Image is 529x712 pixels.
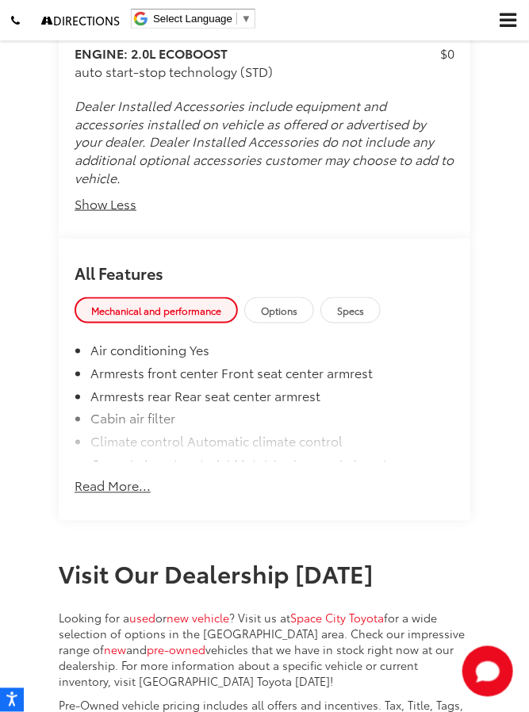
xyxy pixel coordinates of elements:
[104,642,126,658] a: new
[337,304,364,317] span: Specs
[30,1,131,41] a: Directions
[59,561,470,587] h2: Visit Our Dealership [DATE]
[59,611,470,690] p: Looking for a or ? Visit us at for a wide selection of options in the [GEOGRAPHIC_DATA] area. Che...
[75,461,151,496] button: Read More...
[290,611,384,626] a: Space City Toyota
[236,13,237,25] span: ​
[75,195,136,213] button: Show Less
[59,239,470,297] h2: All Features
[241,13,251,25] span: ▼
[153,13,251,25] a: Select Language​
[147,642,205,658] a: pre-owned
[90,343,454,366] li: Air conditioning Yes
[153,13,232,25] span: Select Language
[75,96,454,186] em: Dealer Installed Accessories include equipment and accessories installed on vehicle as offered or...
[75,63,375,81] div: auto start-stop technology (STD)
[261,304,297,317] span: Options
[129,611,155,626] a: used
[90,366,454,389] li: Armrests front center Front seat center armrest
[440,44,454,63] p: $0
[462,646,513,697] svg: Start Chat
[462,646,513,697] button: Toggle Chat Window
[90,389,454,412] li: Armrests rear Rear seat center armrest
[167,611,229,626] a: new vehicle
[75,44,375,63] h3: ENGINE: 2.0L ECOBOOST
